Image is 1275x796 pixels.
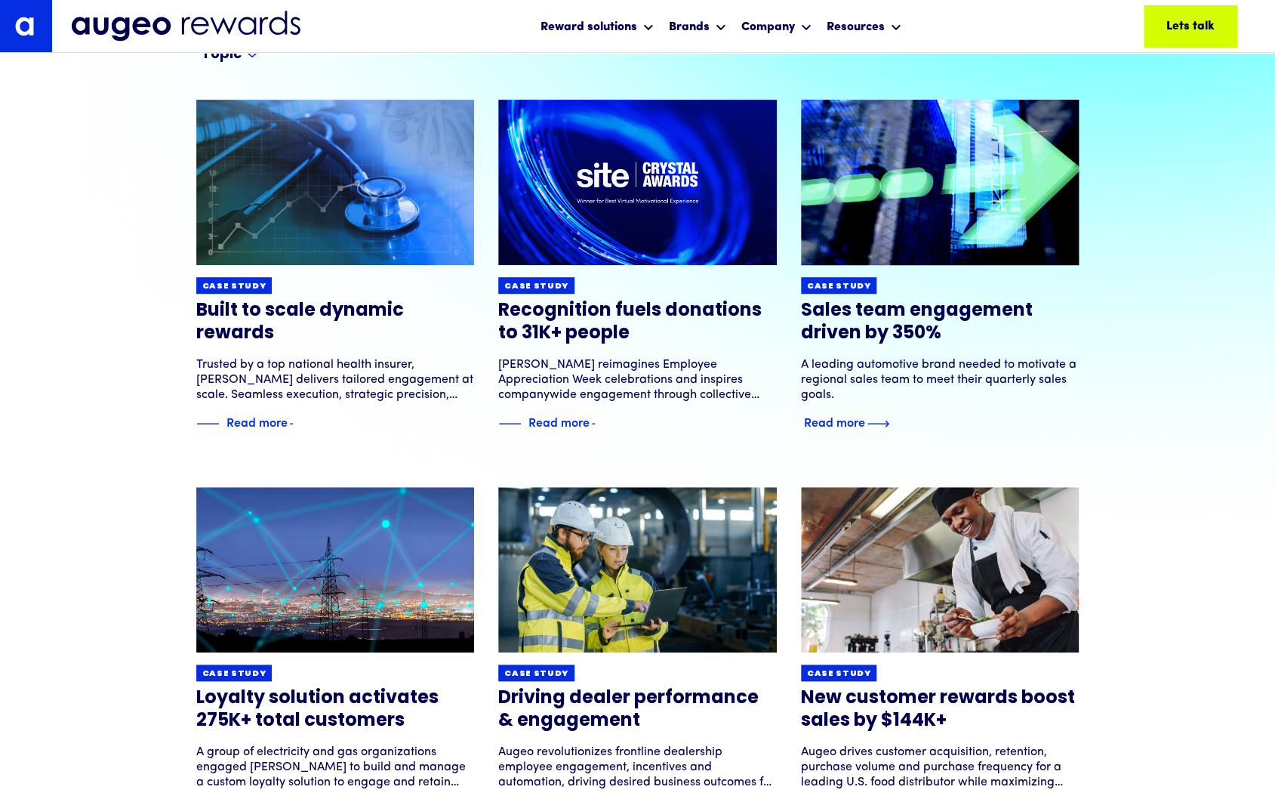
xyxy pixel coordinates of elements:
[827,18,885,36] div: Resources
[202,46,242,64] div: Topic
[867,415,889,433] img: Blue text arrow
[498,357,777,403] div: [PERSON_NAME] reimagines Employee Appreciation Week celebrations and inspires companywide engagem...
[226,412,288,430] div: Read more
[71,11,300,42] img: Augeo Rewards business unit full logo in midnight blue.
[591,415,614,433] img: Blue text arrow
[537,6,658,46] div: Reward solutions
[807,668,871,680] div: Case study
[498,415,521,433] img: Blue decorative line
[738,6,815,46] div: Company
[801,687,1079,733] h3: New customer rewards boost sales by $144K+
[669,18,710,36] div: Brands
[202,281,266,292] div: Case study
[289,415,312,433] img: Blue text arrow
[528,412,590,430] div: Read more
[665,6,730,46] div: Brands
[196,415,219,433] img: Blue decorative line
[498,300,777,345] h3: Recognition fuels donations to 31K+ people
[196,100,475,433] a: Case studyBuilt to scale dynamic rewardsTrusted by a top national health insurer, [PERSON_NAME] d...
[504,668,568,680] div: Case study
[1144,5,1237,48] a: Lets talk
[823,6,905,46] div: Resources
[196,687,475,733] h3: Loyalty solution activates 275K+ total customers
[196,745,475,790] div: A group of electricity and gas organizations engaged [PERSON_NAME] to build and manage a custom l...
[804,412,865,430] div: Read more
[801,100,1079,433] a: Case studySales team engagement driven by 350%A leading automotive brand needed to motivate a reg...
[202,668,266,680] div: Case study
[196,300,475,345] h3: Built to scale dynamic rewards
[498,687,777,733] h3: Driving dealer performance & engagement
[504,281,568,292] div: Case study
[801,300,1079,345] h3: Sales team engagement driven by 350%
[807,281,871,292] div: Case study
[801,357,1079,403] div: A leading automotive brand needed to motivate a regional sales team to meet their quarterly sales...
[498,100,777,433] a: Case studyRecognition fuels donations to 31K+ people[PERSON_NAME] reimagines Employee Appreciatio...
[248,53,257,58] img: Arrow symbol in bright blue pointing down to indicate an expanded section.
[196,357,475,403] div: Trusted by a top national health insurer, [PERSON_NAME] delivers tailored engagement at scale. Se...
[498,745,777,790] div: Augeo revolutionizes frontline dealership employee engagement, incentives and automation, driving...
[540,18,637,36] div: Reward solutions
[741,18,795,36] div: Company
[801,745,1079,790] div: Augeo drives customer acquisition, retention, purchase volume and purchase frequency for a leadin...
